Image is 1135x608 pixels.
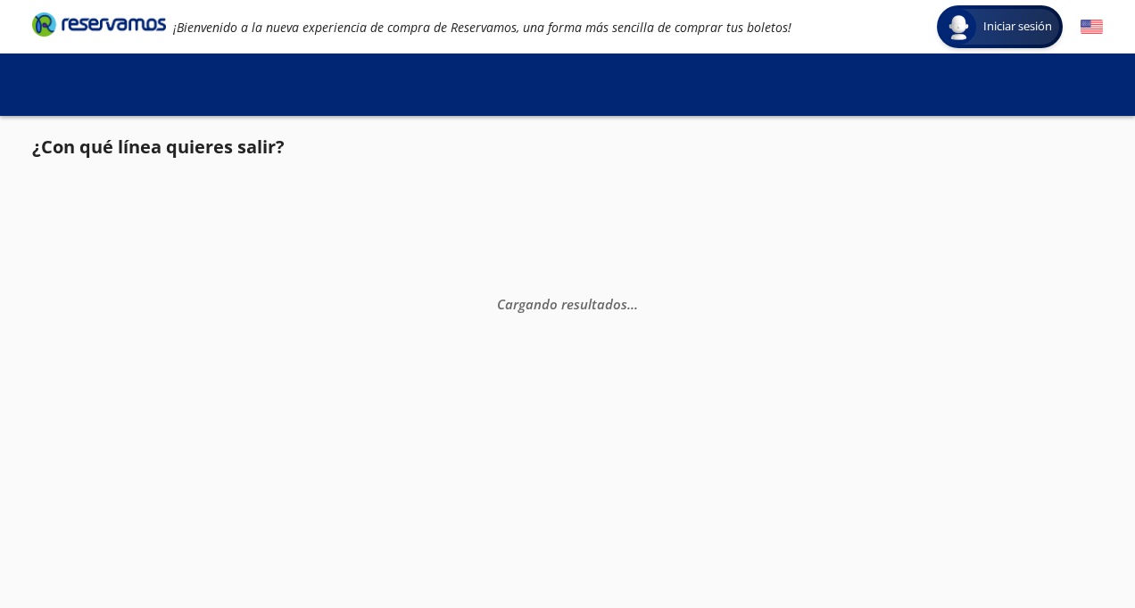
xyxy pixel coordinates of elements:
[634,295,638,313] span: .
[497,295,638,313] em: Cargando resultados
[32,11,166,43] a: Brand Logo
[173,19,791,36] em: ¡Bienvenido a la nueva experiencia de compra de Reservamos, una forma más sencilla de comprar tus...
[32,11,166,37] i: Brand Logo
[1081,16,1103,38] button: English
[627,295,631,313] span: .
[976,18,1059,36] span: Iniciar sesión
[32,134,285,160] p: ¿Con qué línea quieres salir?
[631,295,634,313] span: .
